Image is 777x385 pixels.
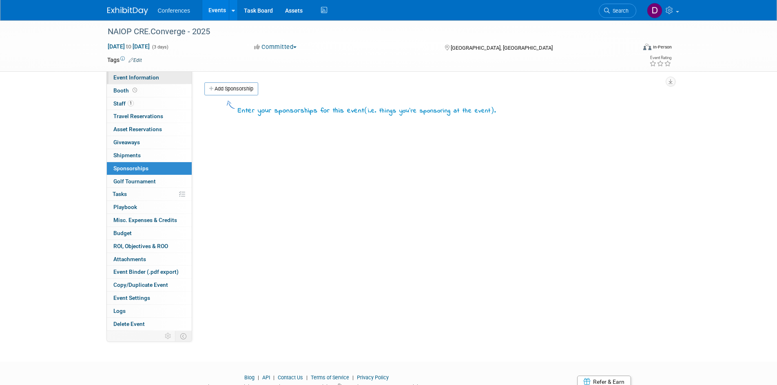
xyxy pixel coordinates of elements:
[107,149,192,162] a: Shipments
[113,243,168,249] span: ROI, Objectives & ROO
[107,279,192,291] a: Copy/Duplicate Event
[113,74,159,81] span: Event Information
[107,305,192,317] a: Logs
[113,113,163,119] span: Travel Reservations
[107,292,192,304] a: Event Settings
[113,282,168,288] span: Copy/Duplicate Event
[451,45,553,51] span: [GEOGRAPHIC_DATA], [GEOGRAPHIC_DATA]
[107,188,192,200] a: Tasks
[311,374,349,381] a: Terms of Service
[256,374,261,381] span: |
[113,204,137,210] span: Playbook
[107,136,192,149] a: Giveaways
[107,71,192,84] a: Event Information
[161,331,175,341] td: Personalize Event Tab Strip
[128,57,142,63] a: Edit
[368,106,491,115] span: i.e. things you're sponsoring at the event
[158,7,190,14] span: Conferences
[107,123,192,136] a: Asset Reservations
[610,8,629,14] span: Search
[113,87,139,94] span: Booth
[357,374,389,381] a: Privacy Policy
[107,43,150,50] span: [DATE] [DATE]
[278,374,303,381] a: Contact Us
[113,191,127,197] span: Tasks
[107,240,192,253] a: ROI, Objectives & ROO
[107,227,192,240] a: Budget
[107,253,192,266] a: Attachments
[175,331,192,341] td: Toggle Event Tabs
[113,321,145,327] span: Delete Event
[125,43,133,50] span: to
[113,165,148,172] span: Sponsorships
[113,295,150,301] span: Event Settings
[271,374,277,381] span: |
[107,97,192,110] a: Staff1
[204,82,258,95] a: Add Sponsorship
[244,374,255,381] a: Blog
[113,178,156,185] span: Golf Tournament
[647,3,662,18] img: Diane Arabia
[649,56,671,60] div: Event Rating
[131,87,139,93] span: Booth not reserved yet
[107,56,142,64] td: Tags
[588,42,672,55] div: Event Format
[262,374,270,381] a: API
[113,268,179,275] span: Event Binder (.pdf export)
[113,230,132,236] span: Budget
[105,24,624,39] div: NAIOP CRE.Converge - 2025
[107,110,192,123] a: Travel Reservations
[113,217,177,223] span: Misc. Expenses & Credits
[251,43,300,51] button: Committed
[113,152,141,158] span: Shipments
[643,44,651,50] img: Format-Inperson.png
[653,44,672,50] div: In-Person
[107,318,192,330] a: Delete Event
[107,266,192,278] a: Event Binder (.pdf export)
[350,374,356,381] span: |
[599,4,636,18] a: Search
[107,201,192,213] a: Playbook
[238,105,496,116] div: Enter your sponsorships for this event .
[107,7,148,15] img: ExhibitDay
[107,175,192,188] a: Golf Tournament
[113,139,140,145] span: Giveaways
[107,162,192,175] a: Sponsorships
[113,126,162,132] span: Asset Reservations
[364,106,368,114] span: (
[113,256,146,262] span: Attachments
[113,100,134,107] span: Staff
[491,106,494,114] span: )
[107,84,192,97] a: Booth
[304,374,310,381] span: |
[151,44,168,50] span: (3 days)
[128,100,134,106] span: 1
[113,308,126,314] span: Logs
[107,214,192,227] a: Misc. Expenses & Credits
